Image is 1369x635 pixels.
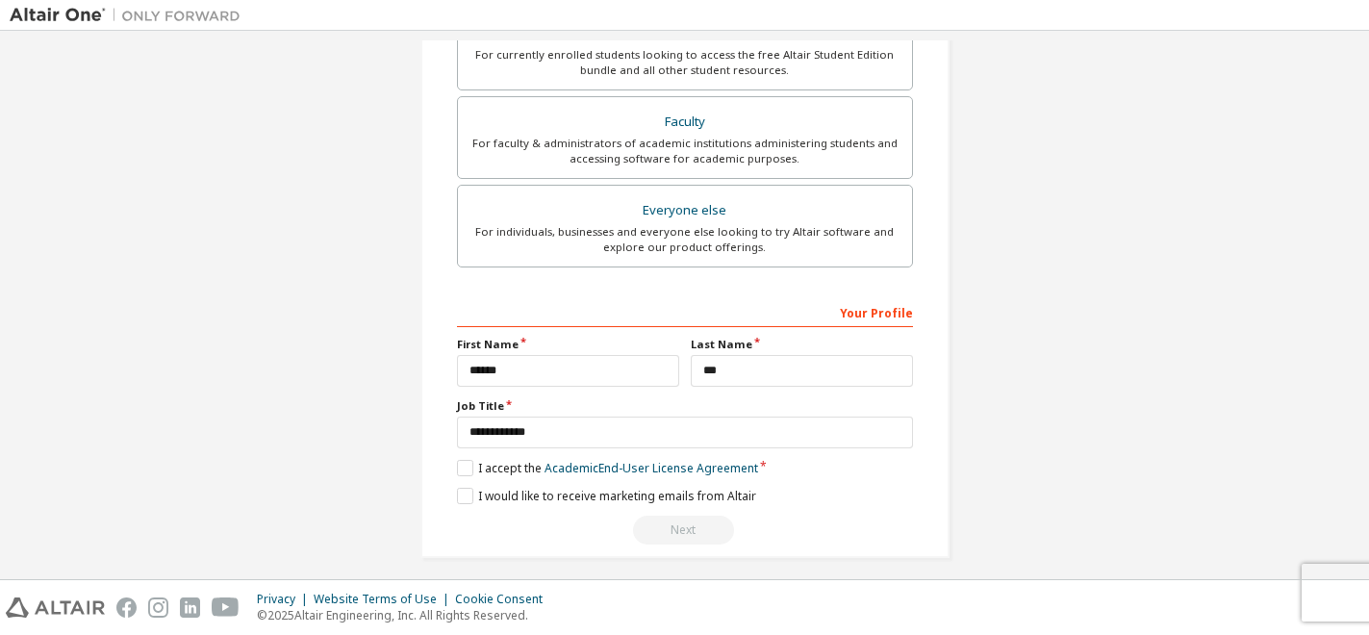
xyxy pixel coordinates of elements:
p: © 2025 Altair Engineering, Inc. All Rights Reserved. [257,607,554,623]
label: I would like to receive marketing emails from Altair [457,488,756,504]
img: Altair One [10,6,250,25]
div: Privacy [257,592,314,607]
div: Your Profile [457,296,913,327]
img: instagram.svg [148,597,168,618]
a: Academic End-User License Agreement [545,460,758,476]
img: altair_logo.svg [6,597,105,618]
div: Faculty [469,109,900,136]
img: linkedin.svg [180,597,200,618]
div: Cookie Consent [455,592,554,607]
div: For currently enrolled students looking to access the free Altair Student Edition bundle and all ... [469,47,900,78]
label: Last Name [691,337,913,352]
div: For individuals, businesses and everyone else looking to try Altair software and explore our prod... [469,224,900,255]
label: Job Title [457,398,913,414]
div: Everyone else [469,197,900,224]
div: For faculty & administrators of academic institutions administering students and accessing softwa... [469,136,900,166]
img: youtube.svg [212,597,240,618]
img: facebook.svg [116,597,137,618]
div: Please wait while checking email ... [457,516,913,545]
label: First Name [457,337,679,352]
div: Website Terms of Use [314,592,455,607]
label: I accept the [457,460,758,476]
